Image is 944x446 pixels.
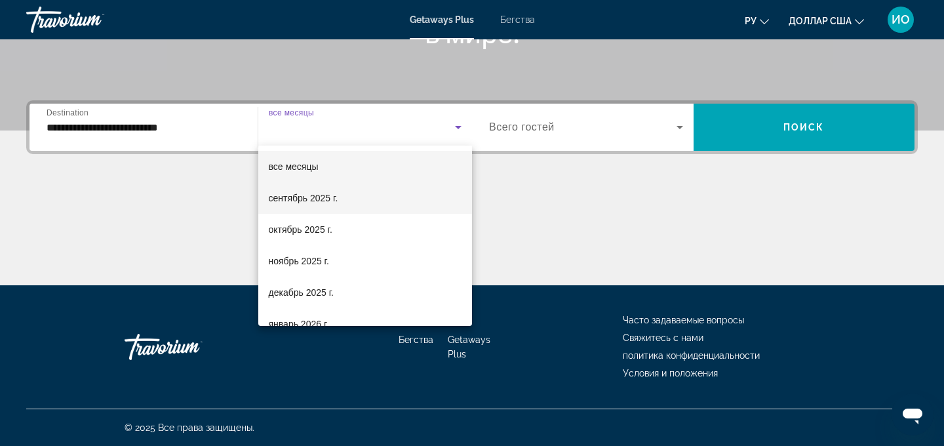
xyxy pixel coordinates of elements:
font: все месяцы [269,161,319,172]
iframe: Кнопка запуска окна обмена сообщениями [892,394,934,436]
font: декабрь 2025 г. [269,287,334,298]
font: январь 2026 г. [269,319,329,329]
font: сентябрь 2025 г. [269,193,338,203]
font: октябрь 2025 г. [269,224,332,235]
font: ноябрь 2025 г. [269,256,329,266]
